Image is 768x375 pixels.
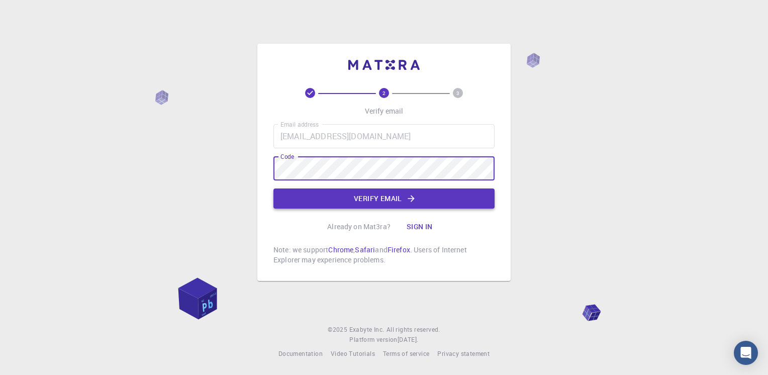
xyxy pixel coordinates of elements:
span: Documentation [278,349,323,357]
span: [DATE] . [398,335,419,343]
a: Firefox [388,245,410,254]
a: Terms of service [383,349,429,359]
p: Note: we support , and . Users of Internet Explorer may experience problems. [273,245,495,265]
p: Verify email [365,106,404,116]
span: Platform version [349,335,397,345]
span: Privacy statement [437,349,490,357]
text: 3 [456,89,459,97]
span: © 2025 [328,325,349,335]
a: [DATE]. [398,335,419,345]
text: 2 [382,89,386,97]
button: Sign in [399,217,441,237]
label: Code [280,152,294,161]
div: Open Intercom Messenger [734,341,758,365]
span: Terms of service [383,349,429,357]
span: Video Tutorials [331,349,375,357]
a: Exabyte Inc. [349,325,385,335]
a: Chrome [328,245,353,254]
a: Video Tutorials [331,349,375,359]
a: Safari [355,245,375,254]
label: Email address [280,120,319,129]
p: Already on Mat3ra? [327,222,391,232]
span: All rights reserved. [387,325,440,335]
span: Exabyte Inc. [349,325,385,333]
a: Documentation [278,349,323,359]
a: Privacy statement [437,349,490,359]
button: Verify email [273,189,495,209]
